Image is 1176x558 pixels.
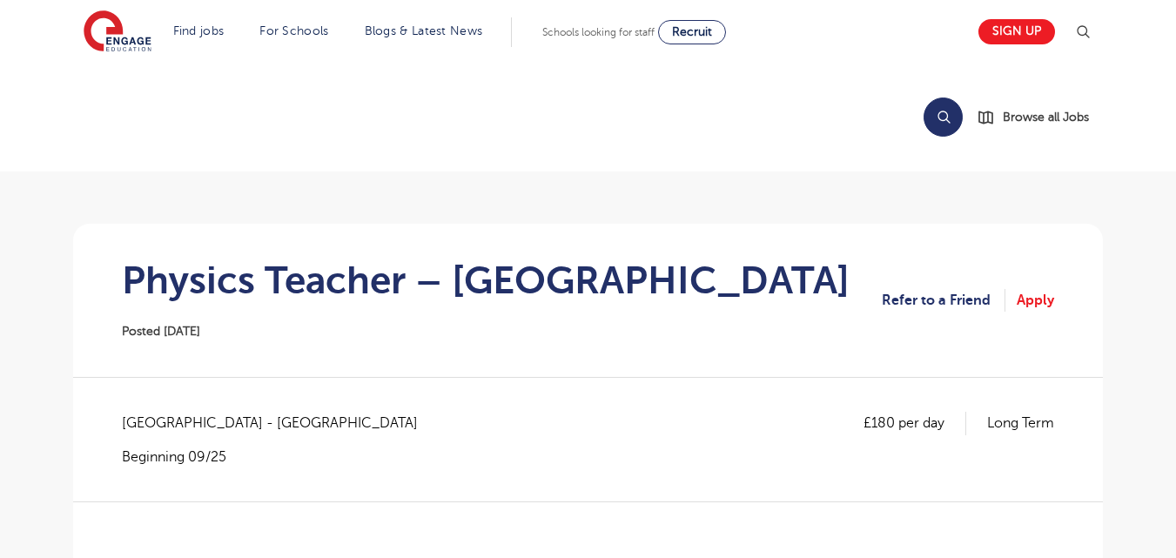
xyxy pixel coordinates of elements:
[987,412,1054,434] p: Long Term
[864,412,966,434] p: £180 per day
[672,25,712,38] span: Recruit
[1017,289,1054,312] a: Apply
[977,107,1103,127] a: Browse all Jobs
[122,259,850,302] h1: Physics Teacher – [GEOGRAPHIC_DATA]
[365,24,483,37] a: Blogs & Latest News
[122,325,200,338] span: Posted [DATE]
[542,26,655,38] span: Schools looking for staff
[122,447,435,467] p: Beginning 09/25
[173,24,225,37] a: Find jobs
[122,412,435,434] span: [GEOGRAPHIC_DATA] - [GEOGRAPHIC_DATA]
[882,289,1005,312] a: Refer to a Friend
[1003,107,1089,127] span: Browse all Jobs
[658,20,726,44] a: Recruit
[924,97,963,137] button: Search
[259,24,328,37] a: For Schools
[978,19,1055,44] a: Sign up
[84,10,151,54] img: Engage Education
